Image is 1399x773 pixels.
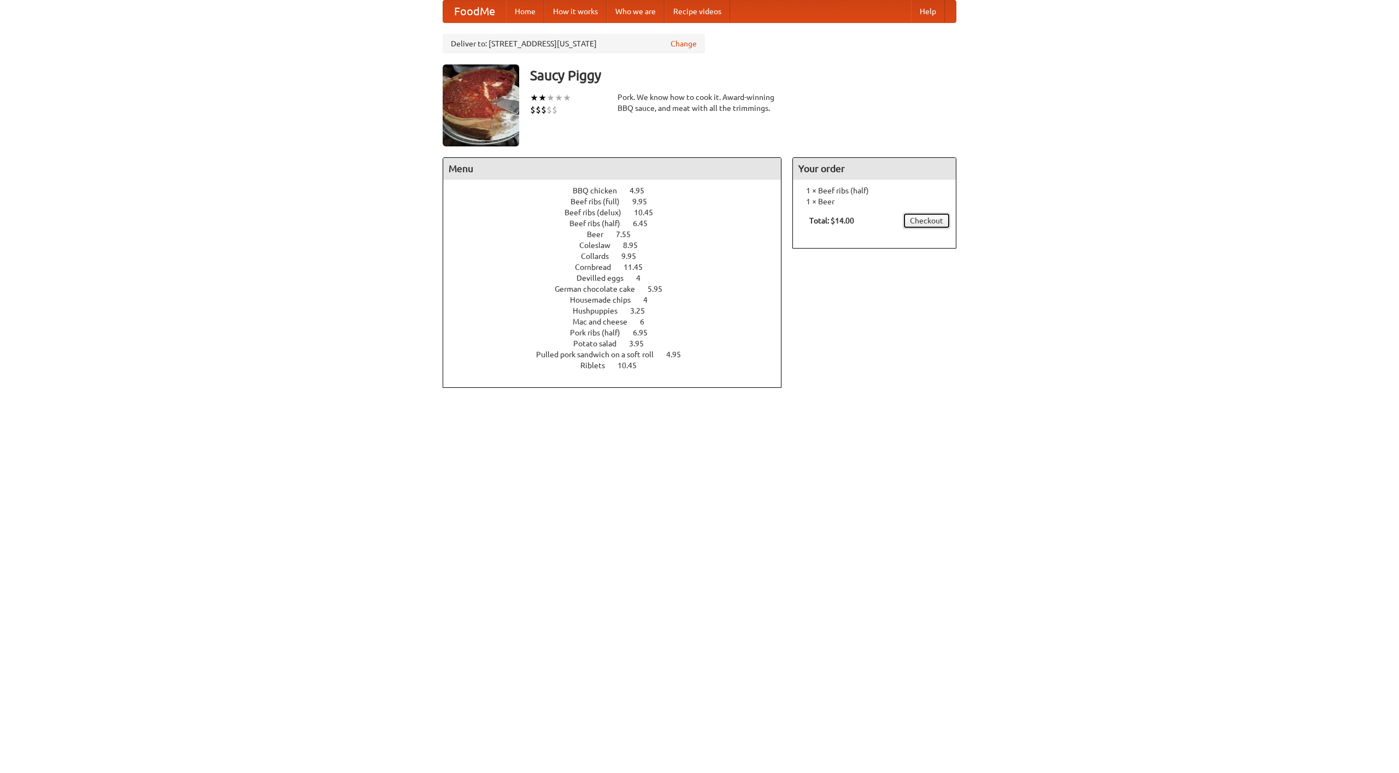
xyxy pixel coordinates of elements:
a: Checkout [903,213,950,229]
li: ★ [530,92,538,104]
a: Beer 7.55 [587,230,651,239]
li: ★ [563,92,571,104]
a: Change [671,38,697,49]
span: 4 [643,296,659,304]
li: $ [536,104,541,116]
div: Pork. We know how to cook it. Award-winning BBQ sauce, and meat with all the trimmings. [618,92,781,114]
span: Potato salad [573,339,627,348]
li: $ [552,104,557,116]
span: Coleslaw [579,241,621,250]
h4: Your order [793,158,956,180]
a: Cornbread 11.45 [575,263,663,272]
a: Pulled pork sandwich on a soft roll 4.95 [536,350,701,359]
span: Beer [587,230,614,239]
span: 6.95 [633,328,659,337]
span: 4.95 [630,186,655,195]
span: German chocolate cake [555,285,646,293]
span: 4.95 [666,350,692,359]
a: Recipe videos [665,1,730,22]
b: Total: $14.00 [809,216,854,225]
span: Devilled eggs [577,274,634,282]
a: Hushpuppies 3.25 [573,306,665,315]
li: ★ [538,92,546,104]
a: Beef ribs (full) 9.95 [571,197,667,206]
a: BBQ chicken 4.95 [573,186,665,195]
span: 10.45 [618,361,648,370]
h4: Menu [443,158,781,180]
span: Pork ribs (half) [570,328,631,337]
span: 9.95 [632,197,658,206]
h3: Saucy Piggy [530,64,956,86]
span: 3.25 [630,306,656,315]
span: Housemade chips [570,296,642,304]
li: $ [530,104,536,116]
a: Potato salad 3.95 [573,339,664,348]
a: German chocolate cake 5.95 [555,285,683,293]
span: Cornbread [575,263,622,272]
span: 5.95 [648,285,673,293]
a: FoodMe [443,1,506,22]
span: 6 [640,317,655,326]
span: 3.95 [629,339,655,348]
a: How it works [544,1,607,22]
li: ★ [555,92,563,104]
a: Who we are [607,1,665,22]
span: 6.45 [633,219,659,228]
span: 4 [636,274,651,282]
li: 1 × Beef ribs (half) [798,185,950,196]
span: BBQ chicken [573,186,628,195]
a: Beef ribs (half) 6.45 [569,219,668,228]
span: Collards [581,252,620,261]
a: Housemade chips 4 [570,296,668,304]
a: Home [506,1,544,22]
span: 9.95 [621,252,647,261]
a: Coleslaw 8.95 [579,241,658,250]
a: Collards 9.95 [581,252,656,261]
span: Mac and cheese [573,317,638,326]
span: 10.45 [634,208,664,217]
span: 11.45 [624,263,654,272]
span: 8.95 [623,241,649,250]
li: $ [541,104,546,116]
span: Beef ribs (half) [569,219,631,228]
li: $ [546,104,552,116]
span: Hushpuppies [573,306,628,315]
span: 7.55 [616,230,642,239]
li: 1 × Beer [798,196,950,207]
a: Mac and cheese 6 [573,317,665,326]
a: Devilled eggs 4 [577,274,661,282]
img: angular.jpg [443,64,519,146]
span: Pulled pork sandwich on a soft roll [536,350,665,359]
a: Help [911,1,945,22]
a: Pork ribs (half) 6.95 [570,328,668,337]
span: Beef ribs (full) [571,197,631,206]
a: Beef ribs (delux) 10.45 [565,208,673,217]
span: Riblets [580,361,616,370]
a: Riblets 10.45 [580,361,657,370]
div: Deliver to: [STREET_ADDRESS][US_STATE] [443,34,705,54]
li: ★ [546,92,555,104]
span: Beef ribs (delux) [565,208,632,217]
